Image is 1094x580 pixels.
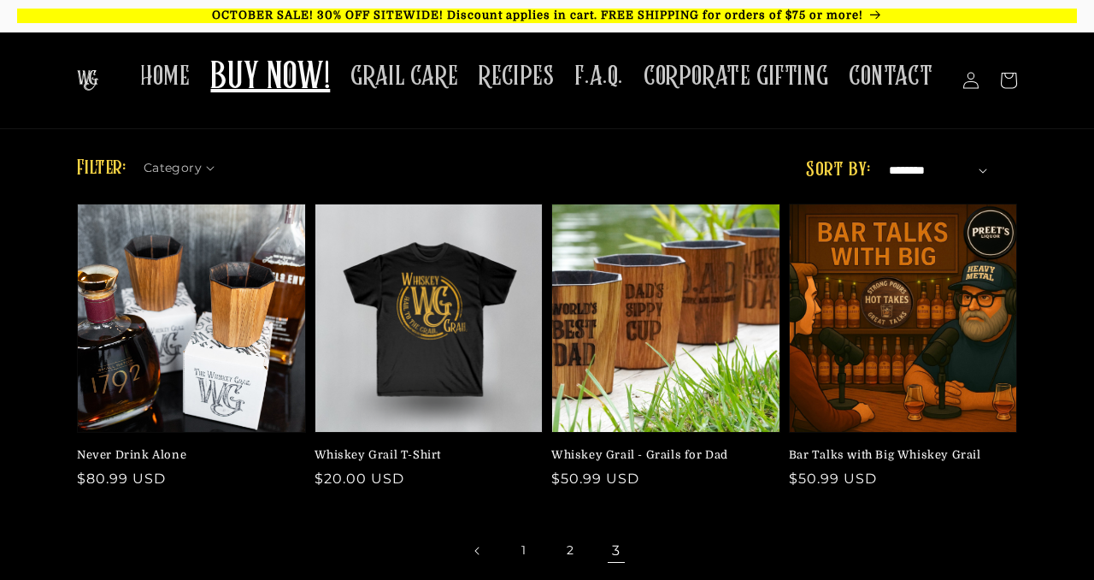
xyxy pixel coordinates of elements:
[340,50,468,104] a: GRAIL CARE
[838,50,943,104] a: CONTACT
[564,50,633,104] a: F.A.Q.
[479,60,554,93] span: RECIPES
[77,447,296,463] a: Never Drink Alone
[806,160,870,181] label: Sort by:
[130,50,200,104] a: HOME
[849,60,932,93] span: CONTACT
[17,9,1077,23] p: OCTOBER SALE! 30% OFF SITEWIDE! Discount applies in cart. FREE SHIPPING for orders of $75 or more!
[200,44,340,112] a: BUY NOW!
[505,532,543,570] a: Page 1
[144,155,226,173] summary: Category
[644,60,828,93] span: CORPORATE GIFTING
[789,447,1008,463] a: Bar Talks with Big Whiskey Grail
[77,532,1017,570] nav: Pagination
[597,532,635,570] span: Page 3
[140,60,190,93] span: HOME
[574,60,623,93] span: F.A.Q.
[77,70,98,91] img: The Whiskey Grail
[633,50,838,104] a: CORPORATE GIFTING
[468,50,564,104] a: RECIPES
[144,159,202,177] span: Category
[350,60,458,93] span: GRAIL CARE
[459,532,497,570] a: Previous page
[551,447,770,463] a: Whiskey Grail - Grails for Dad
[551,532,589,570] a: Page 2
[77,153,126,184] h2: Filter:
[210,55,330,102] span: BUY NOW!
[315,447,533,463] a: Whiskey Grail T-Shirt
